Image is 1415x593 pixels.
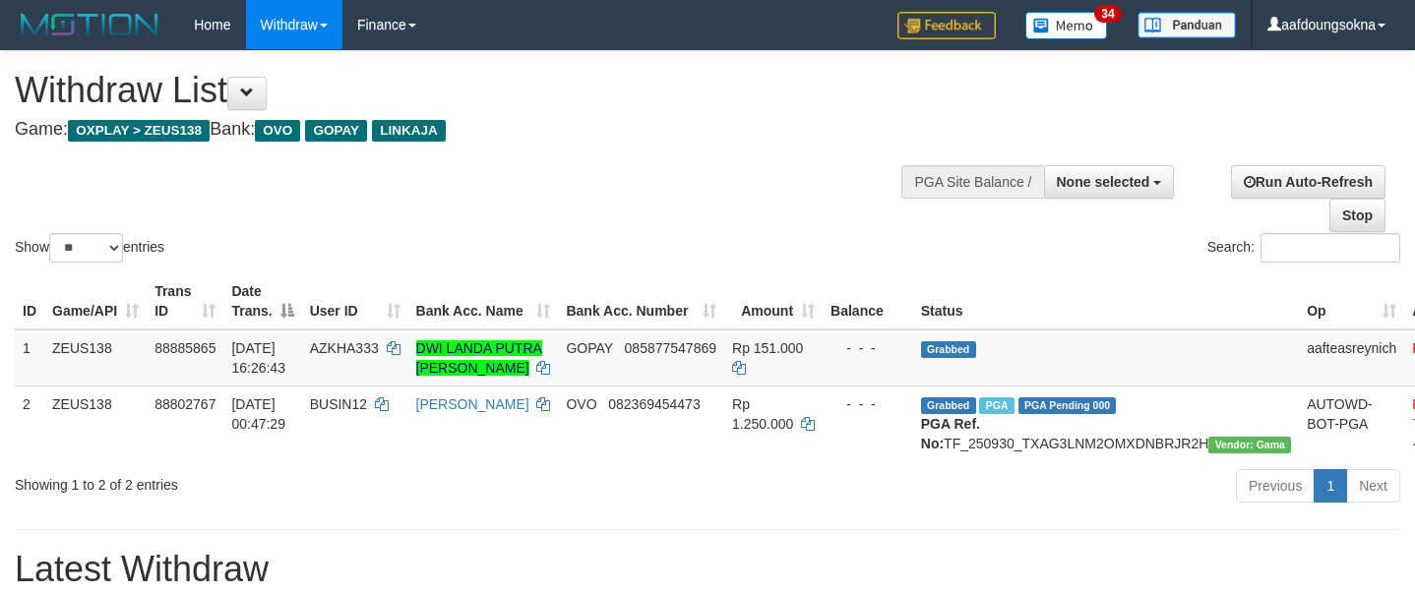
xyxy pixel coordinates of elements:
td: 2 [15,385,44,461]
th: Date Trans.: activate to sort column descending [223,273,301,329]
span: None selected [1057,174,1150,190]
th: Bank Acc. Number: activate to sort column ascending [558,273,724,329]
span: OVO [566,396,596,412]
span: Grabbed [921,397,976,414]
th: Op: activate to sort column ascending [1299,273,1404,329]
th: Trans ID: activate to sort column ascending [147,273,223,329]
span: 88885865 [154,340,215,356]
th: Game/API: activate to sort column ascending [44,273,147,329]
span: LINKAJA [372,120,446,142]
td: AUTOWD-BOT-PGA [1299,385,1404,461]
img: Feedback.jpg [897,12,996,39]
h4: Game: Bank: [15,120,924,140]
span: Copy 082369454473 to clipboard [608,396,700,412]
div: - - - [831,394,905,414]
td: ZEUS138 [44,329,147,386]
span: Rp 1.250.000 [732,396,793,432]
div: - - - [831,338,905,358]
span: 88802767 [154,396,215,412]
span: Rp 151.000 [732,340,803,356]
span: 34 [1094,5,1121,23]
span: OVO [255,120,300,142]
span: PGA Pending [1018,397,1117,414]
a: [PERSON_NAME] [416,396,529,412]
div: Showing 1 to 2 of 2 entries [15,467,575,495]
th: User ID: activate to sort column ascending [302,273,408,329]
span: Copy 085877547869 to clipboard [625,340,716,356]
img: Button%20Memo.svg [1025,12,1108,39]
th: Status [913,273,1299,329]
span: Marked by aafsreyleap [979,397,1014,414]
span: GOPAY [566,340,612,356]
img: MOTION_logo.png [15,10,164,39]
a: Run Auto-Refresh [1231,165,1385,199]
td: aafteasreynich [1299,329,1404,386]
span: BUSIN12 [310,396,367,412]
span: Vendor URL: https://trx31.1velocity.biz [1208,437,1291,453]
span: [DATE] 16:26:43 [231,340,285,376]
a: Previous [1236,469,1315,503]
span: [DATE] 00:47:29 [231,396,285,432]
input: Search: [1261,233,1400,263]
span: OXPLAY > ZEUS138 [68,120,210,142]
span: Grabbed [921,341,976,358]
div: PGA Site Balance / [901,165,1043,199]
th: Balance [823,273,913,329]
th: ID [15,273,44,329]
td: 1 [15,329,44,386]
h1: Latest Withdraw [15,550,1400,589]
a: Stop [1329,199,1385,232]
a: 1 [1314,469,1347,503]
th: Bank Acc. Name: activate to sort column ascending [408,273,559,329]
a: DWI LANDA PUTRA [PERSON_NAME] [416,340,542,376]
label: Show entries [15,233,164,263]
a: Next [1346,469,1400,503]
span: AZKHA333 [310,340,379,356]
label: Search: [1207,233,1400,263]
h1: Withdraw List [15,71,924,110]
th: Amount: activate to sort column ascending [724,273,823,329]
td: ZEUS138 [44,385,147,461]
span: GOPAY [305,120,367,142]
select: Showentries [49,233,123,263]
img: panduan.png [1138,12,1236,38]
b: PGA Ref. No: [921,416,980,451]
td: TF_250930_TXAG3LNM2OMXDNBRJR2H [913,385,1299,461]
button: None selected [1044,165,1175,199]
